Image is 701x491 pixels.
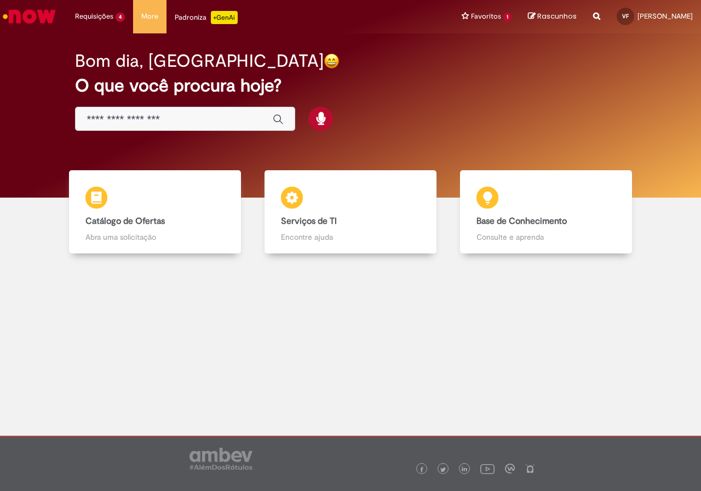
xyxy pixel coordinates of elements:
[324,53,340,69] img: happy-face.png
[480,461,495,476] img: logo_footer_youtube.png
[58,170,253,254] a: Catálogo de Ofertas Abra uma solicitação
[448,170,643,254] a: Base de Conhecimento Consulte e aprenda
[281,216,337,227] b: Serviços de TI
[141,11,158,22] span: More
[1,5,58,27] img: ServiceNow
[281,232,420,242] p: Encontre ajuda
[75,11,113,22] span: Requisições
[85,216,165,227] b: Catálogo de Ofertas
[503,13,512,22] span: 1
[189,448,252,470] img: logo_footer_ambev_rotulo_gray.png
[637,11,693,21] span: [PERSON_NAME]
[419,467,424,472] img: logo_footer_facebook.png
[75,76,625,95] h2: O que você procura hoje?
[528,11,577,22] a: Rascunhos
[471,11,501,22] span: Favoritos
[75,51,324,71] h2: Bom dia, [GEOGRAPHIC_DATA]
[253,170,449,254] a: Serviços de TI Encontre ajuda
[476,216,567,227] b: Base de Conhecimento
[476,232,616,242] p: Consulte e aprenda
[175,11,238,24] div: Padroniza
[116,13,125,22] span: 4
[622,13,629,20] span: VF
[537,11,577,21] span: Rascunhos
[85,232,225,242] p: Abra uma solicitação
[525,464,535,473] img: logo_footer_naosei.png
[462,466,467,473] img: logo_footer_linkedin.png
[211,11,238,24] p: +GenAi
[440,467,446,472] img: logo_footer_twitter.png
[505,464,515,473] img: logo_footer_workplace.png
